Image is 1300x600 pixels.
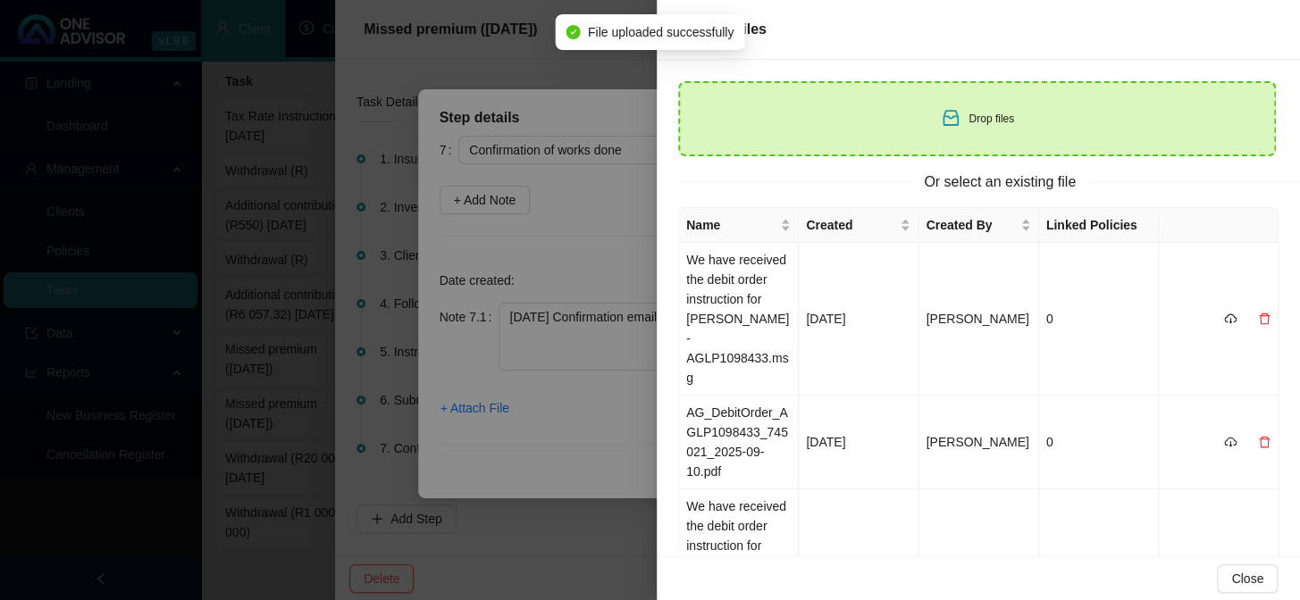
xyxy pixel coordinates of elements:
[969,112,1014,125] span: Drop files
[1039,208,1159,243] th: Linked Policies
[1217,564,1278,593] button: Close
[1039,243,1159,396] td: 0
[799,208,918,243] th: Created
[679,208,799,243] th: Name
[799,396,918,489] td: [DATE]
[940,107,961,129] span: inbox
[685,21,767,37] span: Attach Files
[679,243,799,396] td: We have received the debit order instruction for [PERSON_NAME] - AGLP1098433.msg
[1231,569,1263,588] span: Close
[679,396,799,489] td: AG_DebitOrder_AGLP1098433_745021_2025-09-10.pdf
[1224,312,1237,325] span: cloud-download
[686,215,776,235] span: Name
[1258,436,1271,448] span: delete
[910,171,1090,193] span: Or select an existing file
[1258,312,1271,325] span: delete
[926,435,1028,449] span: [PERSON_NAME]
[566,25,581,39] span: check-circle
[806,215,896,235] span: Created
[1039,396,1159,489] td: 0
[588,22,734,42] span: File uploaded successfully
[918,208,1038,243] th: Created By
[926,312,1028,326] span: [PERSON_NAME]
[799,243,918,396] td: [DATE]
[926,215,1016,235] span: Created By
[1224,436,1237,448] span: cloud-download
